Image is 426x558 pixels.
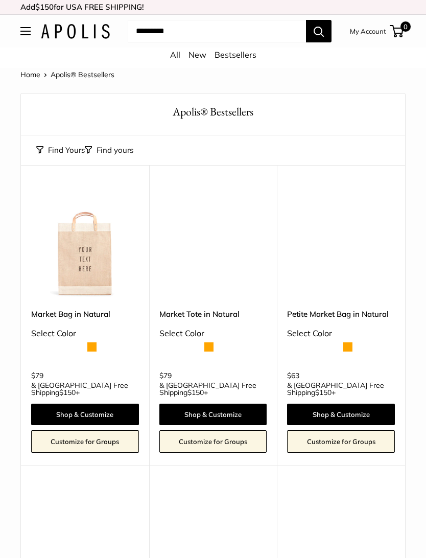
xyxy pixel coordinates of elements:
[20,68,114,81] nav: Breadcrumb
[315,388,332,397] span: $150
[159,308,267,320] a: Market Tote in Natural
[128,20,306,42] input: Search...
[287,382,395,396] span: & [GEOGRAPHIC_DATA] Free Shipping +
[287,404,395,425] a: Shop & Customize
[31,308,139,320] a: Market Bag in Natural
[59,388,76,397] span: $150
[350,25,386,37] a: My Account
[31,404,139,425] a: Shop & Customize
[41,24,110,39] img: Apolis
[159,326,267,341] div: Select Color
[159,382,267,396] span: & [GEOGRAPHIC_DATA] Free Shipping +
[36,104,390,120] h1: Apolis® Bestsellers
[36,143,85,157] button: Find Yours
[287,371,299,380] span: $63
[287,191,395,298] a: Petite Market Bag in Naturaldescription_Effortless style that elevates every moment
[159,371,172,380] span: $79
[85,143,133,157] button: Filter collection
[35,2,54,12] span: $150
[31,382,139,396] span: & [GEOGRAPHIC_DATA] Free Shipping +
[306,20,332,42] button: Search
[31,326,139,341] div: Select Color
[215,50,256,60] a: Bestsellers
[187,388,204,397] span: $150
[159,430,267,453] a: Customize for Groups
[31,430,139,453] a: Customize for Groups
[20,27,31,35] button: Open menu
[287,430,395,453] a: Customize for Groups
[31,371,43,380] span: $79
[287,308,395,320] a: Petite Market Bag in Natural
[20,70,40,79] a: Home
[31,191,139,298] a: Market Bag in NaturalMarket Bag in Natural
[287,326,395,341] div: Select Color
[51,70,114,79] span: Apolis® Bestsellers
[400,21,411,32] span: 0
[159,404,267,425] a: Shop & Customize
[31,191,139,298] img: Market Bag in Natural
[391,25,404,37] a: 0
[159,191,267,298] a: description_Make it yours with custom printed text.description_The Original Market bag in its 4 n...
[188,50,206,60] a: New
[170,50,180,60] a: All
